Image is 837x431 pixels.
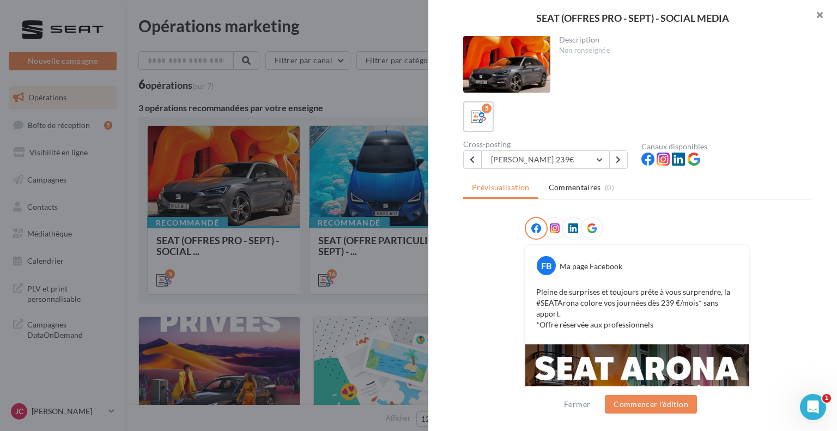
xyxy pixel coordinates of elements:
span: 1 [822,394,831,403]
div: Non renseignée [559,46,803,56]
div: FB [537,256,556,275]
span: Commentaires [549,182,601,193]
button: Fermer [560,398,595,411]
div: Ma page Facebook [560,261,622,272]
iframe: Intercom live chat [800,394,826,420]
p: Pleine de surprises et toujours prête à vous surprendre, la #SEATArona colore vos journées dès 23... [536,287,738,330]
div: 5 [482,104,492,113]
button: [PERSON_NAME] 239€ [482,150,609,169]
div: SEAT (OFFRES PRO - SEPT) - SOCIAL MEDIA [446,13,820,23]
div: Cross-posting [463,141,633,148]
div: Description [559,36,803,44]
span: (0) [605,183,614,192]
div: Canaux disponibles [641,143,811,150]
button: Commencer l'édition [605,395,697,414]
